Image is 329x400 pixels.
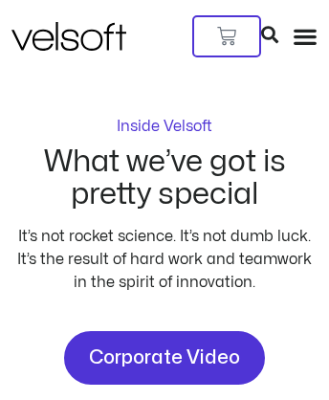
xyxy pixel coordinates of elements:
div: Menu Toggle [293,24,318,49]
h2: What we’ve got is pretty special [11,145,318,210]
p: Inside Velsoft [117,119,212,134]
img: Velsoft Training Materials [11,22,126,51]
span: Corporate Video [89,343,240,373]
div: It’s not rocket science. It’s not dumb luck. It’s the result of hard work and teamwork in the spi... [11,225,318,294]
a: Corporate Video [64,331,265,385]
